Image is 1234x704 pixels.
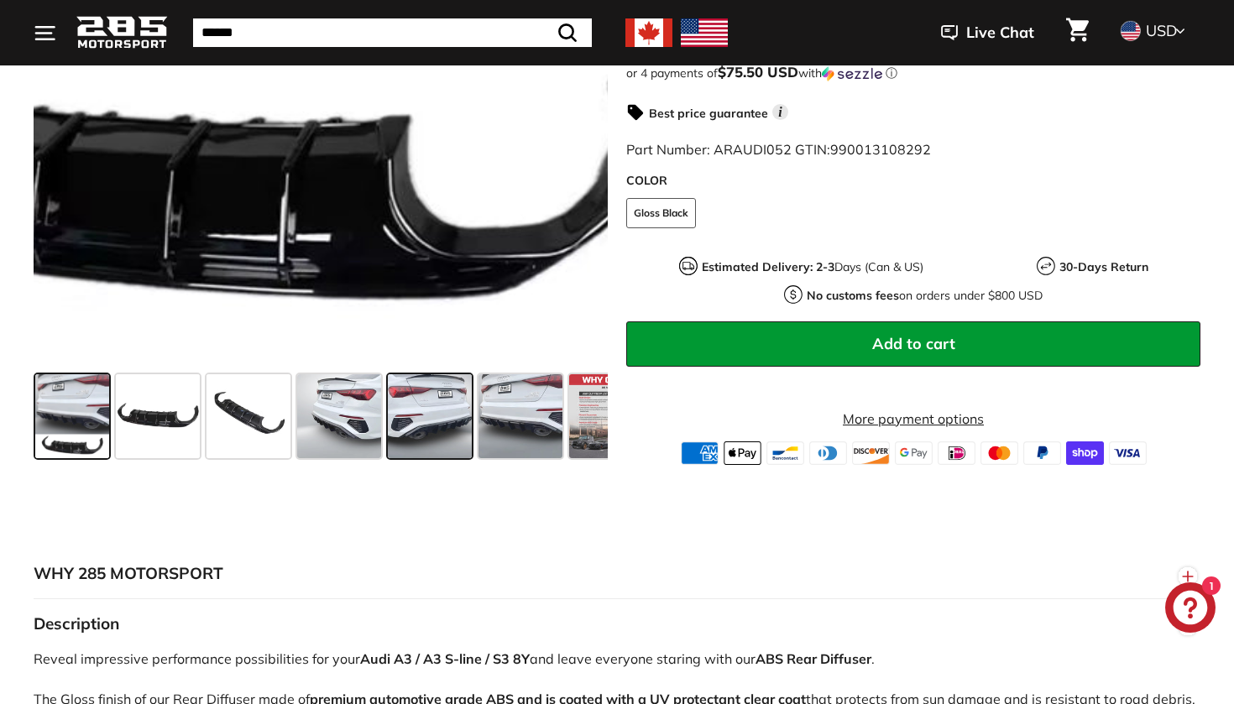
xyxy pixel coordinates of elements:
[649,106,768,121] strong: Best price guarantee
[1059,259,1148,274] strong: 30-Days Return
[852,441,890,465] img: discover
[938,441,975,465] img: ideal
[1023,441,1061,465] img: paypal
[626,65,1200,81] div: or 4 payments of$75.50 USDwithSezzle Click to learn more about Sezzle
[822,66,882,81] img: Sezzle
[766,441,804,465] img: bancontact
[1146,21,1177,40] span: USD
[830,141,931,158] span: 990013108292
[34,599,1200,649] button: Description
[702,258,923,276] p: Days (Can & US)
[718,63,798,81] span: $75.50 USD
[807,288,899,303] strong: No customs fees
[1109,441,1147,465] img: visa
[76,13,168,53] img: Logo_285_Motorsport_areodynamics_components
[756,650,871,667] strong: ABS Rear Diffuser
[1160,582,1221,637] inbox-online-store-chat: Shopify online store chat
[360,650,530,667] strong: Audi A3 / A3 S-line / S3 8Y
[772,104,788,120] span: i
[1056,4,1099,61] a: Cart
[809,441,847,465] img: diners_club
[724,441,761,465] img: apple_pay
[626,172,1200,190] label: COLOR
[702,259,834,274] strong: Estimated Delivery: 2-3
[980,441,1018,465] img: master
[1066,441,1104,465] img: shopify_pay
[872,334,955,353] span: Add to cart
[626,321,1200,367] button: Add to cart
[626,65,1200,81] div: or 4 payments of with
[34,549,1200,599] button: WHY 285 MOTORSPORT
[193,18,592,47] input: Search
[626,409,1200,429] a: More payment options
[626,141,931,158] span: Part Number: ARAUDI052 GTIN:
[681,441,719,465] img: american_express
[966,22,1034,44] span: Live Chat
[895,441,933,465] img: google_pay
[919,12,1056,54] button: Live Chat
[807,287,1043,305] p: on orders under $800 USD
